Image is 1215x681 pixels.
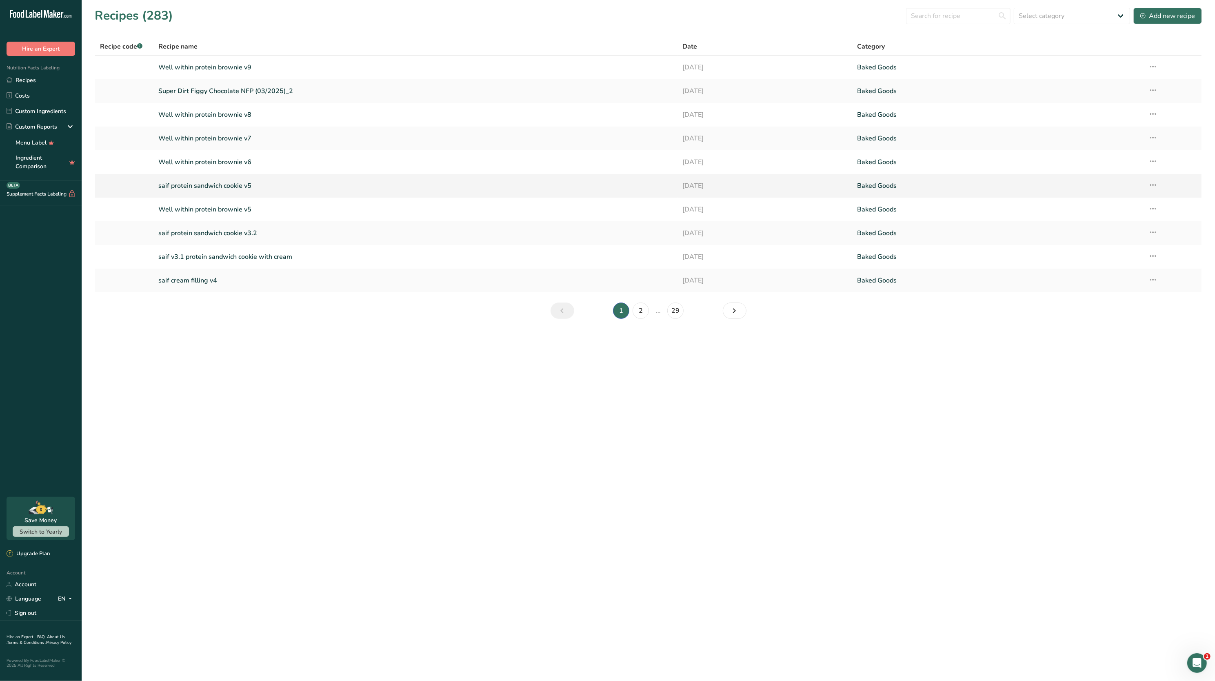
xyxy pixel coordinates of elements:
[58,594,75,604] div: EN
[857,201,1138,218] a: Baked Goods
[667,303,684,319] a: Page 29.
[682,106,847,123] a: [DATE]
[7,550,50,558] div: Upgrade Plan
[857,130,1138,147] a: Baked Goods
[158,106,673,123] a: Well within protein brownie v8
[158,154,673,171] a: Well within protein brownie v6
[7,42,75,56] button: Hire an Expert
[857,177,1138,194] a: Baked Goods
[158,201,673,218] a: Well within protein brownie v5
[158,59,673,76] a: Well within protein brownie v9
[7,658,75,668] div: Powered By FoodLabelMaker © 2025 All Rights Reserved
[158,248,673,265] a: saif v3.1 protein sandwich cookie with cream
[682,154,847,171] a: [DATE]
[857,272,1138,289] a: Baked Goods
[682,82,847,100] a: [DATE]
[7,634,36,640] a: Hire an Expert .
[7,634,65,645] a: About Us .
[857,225,1138,242] a: Baked Goods
[633,303,649,319] a: Page 2.
[100,42,142,51] span: Recipe code
[682,59,847,76] a: [DATE]
[95,7,173,25] h1: Recipes (283)
[158,177,673,194] a: saif protein sandwich cookie v5
[857,59,1138,76] a: Baked Goods
[20,528,62,536] span: Switch to Yearly
[857,154,1138,171] a: Baked Goods
[682,42,697,51] span: Date
[1204,653,1211,660] span: 1
[158,130,673,147] a: Well within protein brownie v7
[7,122,57,131] div: Custom Reports
[682,248,847,265] a: [DATE]
[7,182,20,189] div: BETA
[158,225,673,242] a: saif protein sandwich cookie v3.2
[1187,653,1207,673] iframe: Intercom live chat
[13,526,69,537] button: Switch to Yearly
[158,82,673,100] a: Super Dirt Figgy Chocolate NFP (03/2025)_2
[682,201,847,218] a: [DATE]
[682,225,847,242] a: [DATE]
[46,640,71,645] a: Privacy Policy
[158,272,673,289] a: saif cream filling v4
[37,634,47,640] a: FAQ .
[1133,8,1202,24] button: Add new recipe
[7,640,46,645] a: Terms & Conditions .
[551,303,574,319] a: Previous page
[1140,11,1195,21] div: Add new recipe
[857,248,1138,265] a: Baked Goods
[906,8,1011,24] input: Search for recipe
[857,82,1138,100] a: Baked Goods
[25,516,57,525] div: Save Money
[857,42,885,51] span: Category
[158,42,198,51] span: Recipe name
[682,130,847,147] a: [DATE]
[682,272,847,289] a: [DATE]
[723,303,746,319] a: Next page
[7,592,41,606] a: Language
[857,106,1138,123] a: Baked Goods
[682,177,847,194] a: [DATE]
